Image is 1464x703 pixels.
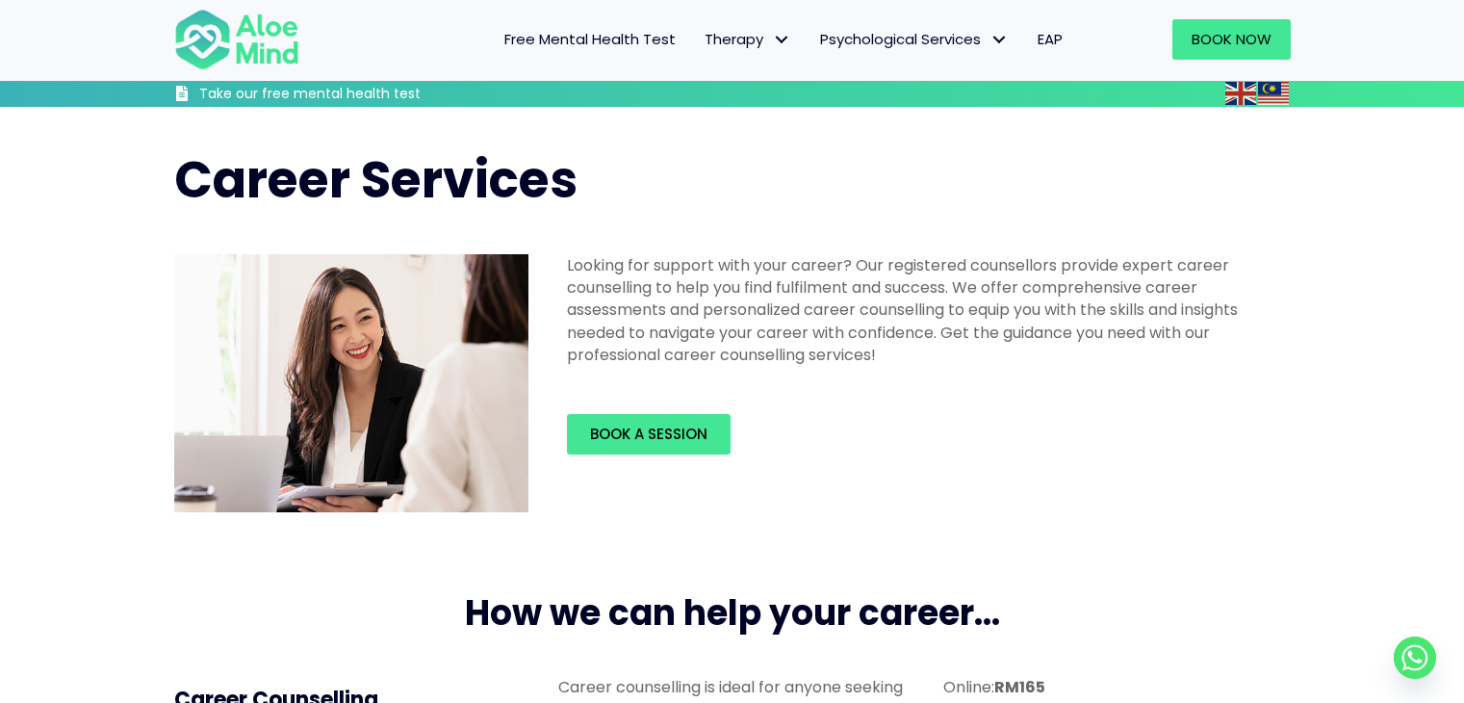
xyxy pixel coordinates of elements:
[490,19,690,60] a: Free Mental Health Test
[174,254,528,512] img: Career counselling
[1258,82,1291,104] a: Malay
[1172,19,1291,60] a: Book Now
[994,676,1045,698] strong: RM165
[986,26,1014,54] span: Psychological Services: submenu
[567,414,731,455] a: Book a session
[690,19,806,60] a: TherapyTherapy: submenu
[1192,29,1271,49] span: Book Now
[567,254,1279,366] p: Looking for support with your career? Our registered counsellors provide expert career counsellin...
[174,85,524,107] a: Take our free mental health test
[324,19,1077,60] nav: Menu
[590,424,707,444] span: Book a session
[705,29,791,49] span: Therapy
[1225,82,1256,105] img: en
[1394,637,1436,679] a: Whatsapp
[174,8,299,71] img: Aloe mind Logo
[806,19,1023,60] a: Psychological ServicesPsychological Services: submenu
[768,26,796,54] span: Therapy: submenu
[1038,29,1063,49] span: EAP
[465,588,1000,638] span: How we can help your career...
[943,676,1290,698] p: Online:
[504,29,676,49] span: Free Mental Health Test
[1023,19,1077,60] a: EAP
[820,29,1009,49] span: Psychological Services
[1258,82,1289,105] img: ms
[174,144,578,215] span: Career Services
[1225,82,1258,104] a: English
[199,85,524,104] h3: Take our free mental health test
